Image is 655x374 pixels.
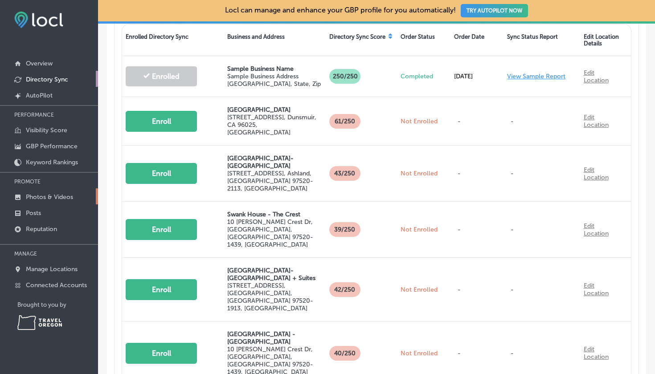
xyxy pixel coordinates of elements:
p: [STREET_ADDRESS] , Dunsmuir, CA 96025, [GEOGRAPHIC_DATA] [227,114,322,136]
p: Connected Accounts [26,281,87,289]
p: Not Enrolled [401,118,447,125]
p: Brought to you by [17,301,98,308]
a: Edit Location [584,222,609,237]
p: Not Enrolled [401,286,447,293]
button: Enroll [126,219,197,240]
div: Order Status [397,24,450,56]
div: Business and Address [224,24,325,56]
p: - [507,277,576,302]
p: Manage Locations [26,265,78,273]
a: Edit Location [584,69,609,84]
p: Sample Business Name [227,65,322,73]
p: Swank House - The Crest [227,211,322,218]
a: Edit Location [584,166,609,181]
p: Visibility Score [26,126,67,134]
p: [STREET_ADDRESS] , Ashland, [GEOGRAPHIC_DATA] 97520-2113, [GEOGRAPHIC_DATA] [227,170,322,192]
p: - [507,109,576,134]
p: - [454,277,474,302]
p: Not Enrolled [401,350,447,357]
p: - [454,161,474,186]
div: Order Date [450,24,504,56]
p: Not Enrolled [401,226,447,233]
p: [GEOGRAPHIC_DATA] - [GEOGRAPHIC_DATA] [227,330,322,346]
p: AutoPilot [26,92,53,99]
a: View Sample Report [507,73,565,80]
p: 61 /250 [329,114,360,129]
a: Edit Location [584,346,609,361]
p: [GEOGRAPHIC_DATA]-[GEOGRAPHIC_DATA] + Suites [227,267,322,282]
p: 10 [PERSON_NAME] Crest Dr , [GEOGRAPHIC_DATA], [GEOGRAPHIC_DATA] 97520-1439, [GEOGRAPHIC_DATA] [227,218,322,248]
button: Enroll [126,343,197,364]
a: Edit Location [584,114,609,129]
p: 43 /250 [329,166,360,181]
p: [GEOGRAPHIC_DATA] [227,106,322,114]
p: - [507,217,576,242]
p: 250/250 [329,69,360,84]
div: Edit Location Details [580,24,631,56]
button: Enroll [126,279,197,300]
p: Sample Business Address [227,73,322,80]
img: fda3e92497d09a02dc62c9cd864e3231.png [14,12,63,28]
p: [STREET_ADDRESS] , [GEOGRAPHIC_DATA], [GEOGRAPHIC_DATA] 97520-1913, [GEOGRAPHIC_DATA] [227,282,322,312]
p: 42 /250 [329,282,360,297]
div: [DATE] [450,64,504,89]
button: TRY AUTOPILOT NOW [461,4,528,17]
p: - [454,109,474,134]
p: Photos & Videos [26,193,73,201]
a: Edit Location [584,282,609,297]
p: Keyword Rankings [26,159,78,166]
div: Sync Status Report [504,24,580,56]
button: Enrolled [126,66,197,86]
p: Reputation [26,225,57,233]
p: 39 /250 [329,222,360,237]
p: - [507,341,576,366]
div: Directory Sync Score [326,24,397,56]
p: [GEOGRAPHIC_DATA], State, Zip [227,80,322,88]
img: Travel Oregon [17,315,62,330]
button: Enroll [126,111,197,132]
p: Directory Sync [26,76,68,83]
p: 40 /250 [329,346,360,361]
p: - [507,161,576,186]
p: Posts [26,209,41,217]
button: Enroll [126,163,197,184]
p: [GEOGRAPHIC_DATA]- [GEOGRAPHIC_DATA] [227,154,322,170]
p: GBP Performance [26,142,78,150]
p: Not Enrolled [401,170,447,177]
p: - [454,341,474,366]
div: Enrolled Directory Sync [122,24,224,56]
p: Overview [26,60,53,67]
p: Completed [401,73,447,80]
p: - [454,217,474,242]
